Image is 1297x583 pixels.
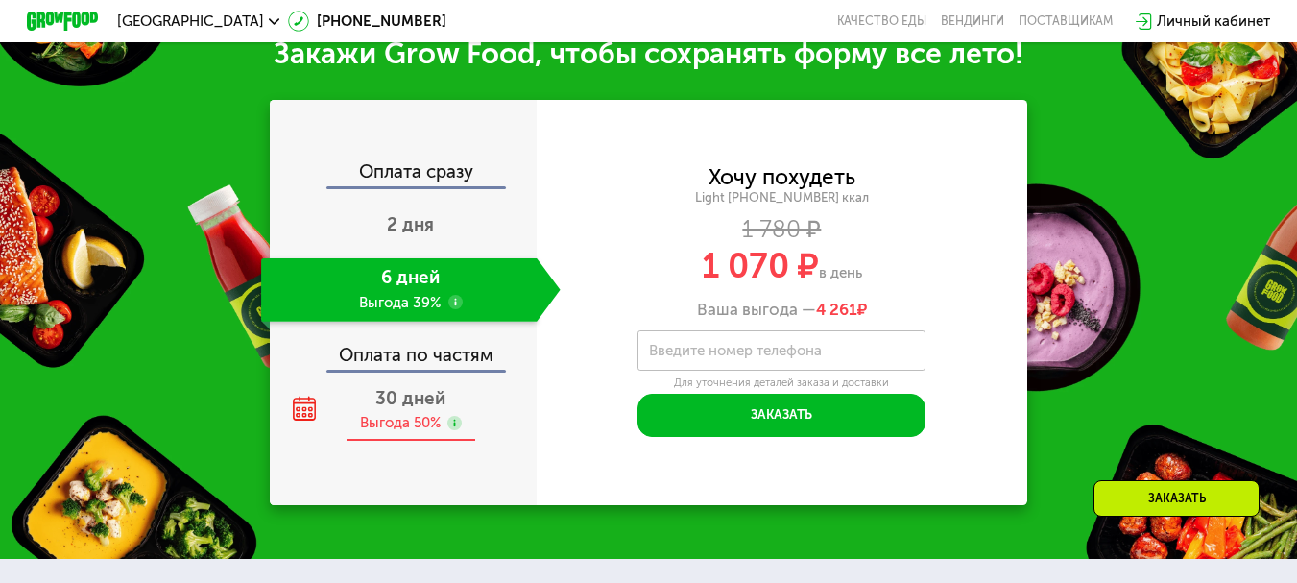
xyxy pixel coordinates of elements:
[387,213,434,235] span: 2 дня
[537,220,1026,240] div: 1 780 ₽
[1019,14,1113,29] div: поставщикам
[272,163,537,186] div: Оплата сразу
[709,168,855,188] div: Хочу похудеть
[1157,11,1270,33] div: Личный кабинет
[537,190,1026,206] div: Light [PHONE_NUMBER] ккал
[941,14,1004,29] a: Вендинги
[272,328,537,370] div: Оплата по частям
[1093,480,1260,517] div: Заказать
[537,300,1026,320] div: Ваша выгода —
[649,346,822,355] label: Введите номер телефона
[816,300,867,320] span: ₽
[288,11,446,33] a: [PHONE_NUMBER]
[117,14,264,29] span: [GEOGRAPHIC_DATA]
[375,387,445,409] span: 30 дней
[819,264,862,281] span: в день
[702,245,819,286] span: 1 070 ₽
[360,413,441,433] div: Выгода 50%
[816,300,857,319] span: 4 261
[637,394,925,437] button: Заказать
[637,376,925,390] div: Для уточнения деталей заказа и доставки
[837,14,926,29] a: Качество еды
